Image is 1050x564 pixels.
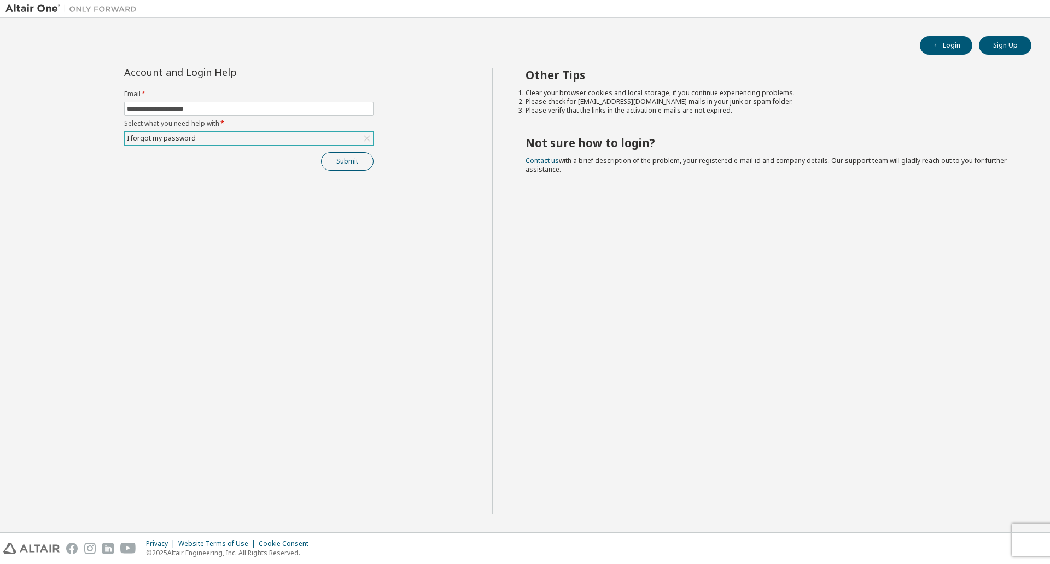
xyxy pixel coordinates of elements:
[321,152,374,171] button: Submit
[526,68,1012,82] h2: Other Tips
[102,543,114,554] img: linkedin.svg
[526,106,1012,115] li: Please verify that the links in the activation e-mails are not expired.
[920,36,972,55] button: Login
[259,539,315,548] div: Cookie Consent
[3,543,60,554] img: altair_logo.svg
[526,136,1012,150] h2: Not sure how to login?
[526,156,559,165] a: Contact us
[120,543,136,554] img: youtube.svg
[124,119,374,128] label: Select what you need help with
[178,539,259,548] div: Website Terms of Use
[146,548,315,557] p: © 2025 Altair Engineering, Inc. All Rights Reserved.
[84,543,96,554] img: instagram.svg
[125,132,197,144] div: I forgot my password
[125,132,373,145] div: I forgot my password
[526,97,1012,106] li: Please check for [EMAIL_ADDRESS][DOMAIN_NAME] mails in your junk or spam folder.
[5,3,142,14] img: Altair One
[979,36,1031,55] button: Sign Up
[526,89,1012,97] li: Clear your browser cookies and local storage, if you continue experiencing problems.
[146,539,178,548] div: Privacy
[66,543,78,554] img: facebook.svg
[526,156,1007,174] span: with a brief description of the problem, your registered e-mail id and company details. Our suppo...
[124,90,374,98] label: Email
[124,68,324,77] div: Account and Login Help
